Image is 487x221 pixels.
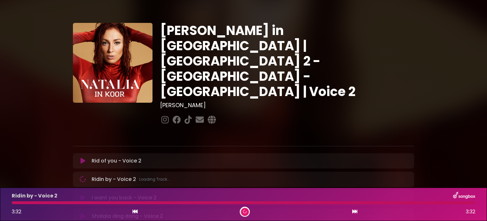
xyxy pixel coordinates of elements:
[12,208,21,215] span: 3:32
[160,102,414,109] h3: [PERSON_NAME]
[160,23,414,99] h1: [PERSON_NAME] in [GEOGRAPHIC_DATA] | [GEOGRAPHIC_DATA] 2 - [GEOGRAPHIC_DATA] - [GEOGRAPHIC_DATA] ...
[92,176,170,183] p: Ridin by - Voice 2
[12,192,57,200] p: Ridin by - Voice 2
[139,176,170,182] span: Loading Track...
[453,192,475,200] img: songbox-logo-white.png
[92,157,141,165] p: Rid of you - Voice 2
[73,23,153,103] img: YTVS25JmS9CLUqXqkEhs
[466,208,475,216] span: 3:32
